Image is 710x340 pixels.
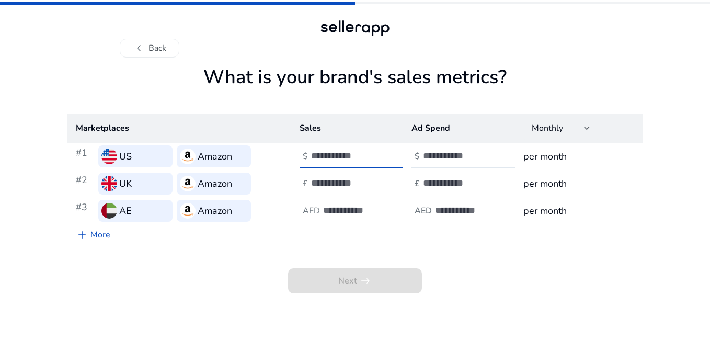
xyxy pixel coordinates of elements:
[133,42,145,54] span: chevron_left
[76,173,94,195] h3: #2
[415,152,420,162] h4: $
[76,145,94,167] h3: #1
[76,200,94,222] h3: #3
[101,203,117,219] img: ae.svg
[198,176,232,191] h3: Amazon
[532,122,563,134] span: Monthly
[119,176,132,191] h3: UK
[523,176,634,191] h3: per month
[76,229,88,241] span: add
[120,39,179,58] button: chevron_leftBack
[523,203,634,218] h3: per month
[198,203,232,218] h3: Amazon
[119,203,132,218] h3: AE
[303,179,308,189] h4: £
[67,114,291,143] th: Marketplaces
[101,149,117,164] img: us.svg
[523,149,634,164] h3: per month
[101,176,117,191] img: uk.svg
[198,149,232,164] h3: Amazon
[303,206,320,216] h4: AED
[303,152,308,162] h4: $
[67,66,643,114] h1: What is your brand's sales metrics?
[291,114,403,143] th: Sales
[119,149,132,164] h3: US
[67,224,119,245] a: More
[403,114,515,143] th: Ad Spend
[415,179,420,189] h4: £
[415,206,432,216] h4: AED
